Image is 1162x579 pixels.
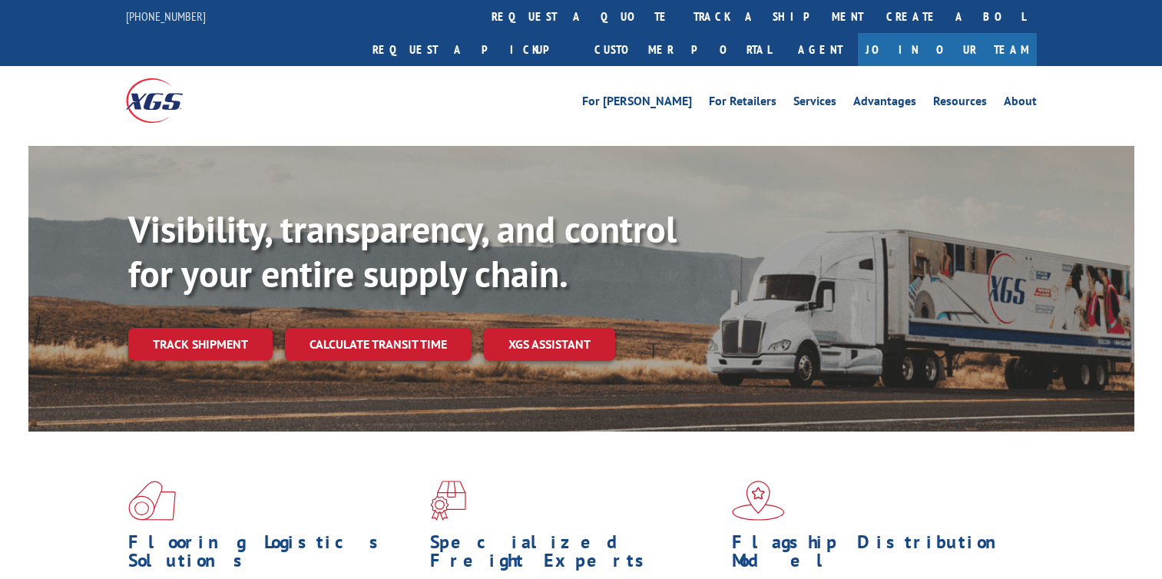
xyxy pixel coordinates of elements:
img: xgs-icon-flagship-distribution-model-red [732,481,785,521]
a: Customer Portal [583,33,783,66]
h1: Flagship Distribution Model [732,533,1022,577]
a: Services [793,95,836,112]
a: Join Our Team [858,33,1037,66]
a: [PHONE_NUMBER] [126,8,206,24]
a: Resources [933,95,987,112]
h1: Specialized Freight Experts [430,533,720,577]
a: For Retailers [709,95,776,112]
h1: Flooring Logistics Solutions [128,533,419,577]
a: About [1004,95,1037,112]
img: xgs-icon-focused-on-flooring-red [430,481,466,521]
a: Agent [783,33,858,66]
a: For [PERSON_NAME] [582,95,692,112]
a: Calculate transit time [285,328,472,361]
img: xgs-icon-total-supply-chain-intelligence-red [128,481,176,521]
b: Visibility, transparency, and control for your entire supply chain. [128,205,677,297]
a: Advantages [853,95,916,112]
a: Request a pickup [361,33,583,66]
a: XGS ASSISTANT [484,328,615,361]
a: Track shipment [128,328,273,360]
